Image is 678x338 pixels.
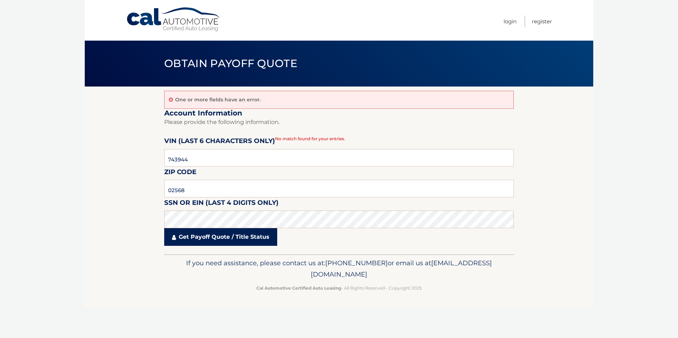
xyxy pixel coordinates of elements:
[275,136,345,141] span: No match found for your entries.
[164,57,297,70] span: Obtain Payoff Quote
[504,16,517,27] a: Login
[126,7,221,32] a: Cal Automotive
[164,117,514,127] p: Please provide the following information.
[164,136,275,149] label: VIN (last 6 characters only)
[169,257,509,280] p: If you need assistance, please contact us at: or email us at
[164,228,277,246] a: Get Payoff Quote / Title Status
[169,284,509,292] p: - All Rights Reserved - Copyright 2025
[164,167,196,180] label: Zip Code
[325,259,388,267] span: [PHONE_NUMBER]
[175,96,261,103] p: One or more fields have an error.
[532,16,552,27] a: Register
[164,109,514,118] h2: Account Information
[256,285,341,291] strong: Cal Automotive Certified Auto Leasing
[164,197,279,210] label: SSN or EIN (last 4 digits only)
[311,259,492,278] span: [EMAIL_ADDRESS][DOMAIN_NAME]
